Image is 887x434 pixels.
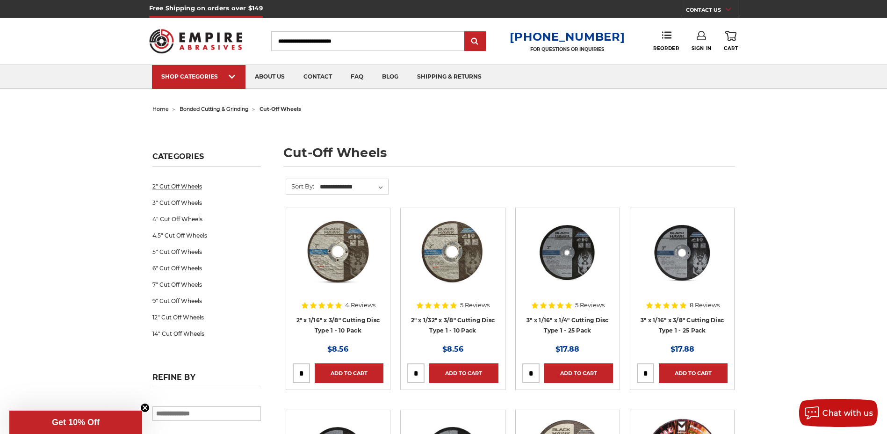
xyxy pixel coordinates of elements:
[152,309,261,325] a: 12" Cut Off Wheels
[686,5,738,18] a: CONTACT US
[822,409,873,418] span: Chat with us
[724,31,738,51] a: Cart
[52,418,100,427] span: Get 10% Off
[152,195,261,211] a: 3" Cut Off Wheels
[149,23,243,59] img: Empire Abrasives
[575,302,605,308] span: 5 Reviews
[345,302,375,308] span: 4 Reviews
[659,363,728,383] a: Add to Cart
[429,363,498,383] a: Add to Cart
[510,30,625,43] a: [PHONE_NUMBER]
[140,403,150,412] button: Close teaser
[286,179,314,193] label: Sort By:
[653,31,679,51] a: Reorder
[152,293,261,309] a: 9" Cut Off Wheels
[442,345,463,354] span: $8.56
[296,317,380,334] a: 2" x 1/16" x 3/8" Cutting Disc Type 1 - 10 Pack
[799,399,878,427] button: Chat with us
[161,73,236,80] div: SHOP CATEGORIES
[152,178,261,195] a: 2" Cut Off Wheels
[373,65,408,89] a: blog
[690,302,720,308] span: 8 Reviews
[724,45,738,51] span: Cart
[530,215,605,289] img: 3” x .0625” x 1/4” Die Grinder Cut-Off Wheels by Black Hawk Abrasives
[245,65,294,89] a: about us
[180,106,249,112] a: bonded cutting & grinding
[318,180,388,194] select: Sort By:
[341,65,373,89] a: faq
[415,215,490,289] img: 2" x 1/32" x 3/8" Cut Off Wheel
[645,215,720,289] img: 3" x 1/16" x 3/8" Cutting Disc
[152,260,261,276] a: 6" Cut Off Wheels
[152,106,169,112] a: home
[152,152,261,166] h5: Categories
[294,65,341,89] a: contact
[466,32,484,51] input: Submit
[522,215,613,305] a: 3” x .0625” x 1/4” Die Grinder Cut-Off Wheels by Black Hawk Abrasives
[544,363,613,383] a: Add to Cart
[692,45,712,51] span: Sign In
[9,411,142,434] div: Get 10% OffClose teaser
[526,317,609,334] a: 3" x 1/16" x 1/4" Cutting Disc Type 1 - 25 Pack
[260,106,301,112] span: cut-off wheels
[152,227,261,244] a: 4.5" Cut Off Wheels
[301,215,375,289] img: 2" x 1/16" x 3/8" Cut Off Wheel
[152,211,261,227] a: 4" Cut Off Wheels
[653,45,679,51] span: Reorder
[327,345,348,354] span: $8.56
[555,345,579,354] span: $17.88
[510,46,625,52] p: FOR QUESTIONS OR INQUIRIES
[408,65,491,89] a: shipping & returns
[315,363,383,383] a: Add to Cart
[152,276,261,293] a: 7" Cut Off Wheels
[152,325,261,342] a: 14" Cut Off Wheels
[671,345,694,354] span: $17.88
[411,317,495,334] a: 2" x 1/32" x 3/8" Cutting Disc Type 1 - 10 Pack
[407,215,498,305] a: 2" x 1/32" x 3/8" Cut Off Wheel
[152,244,261,260] a: 5" Cut Off Wheels
[641,317,724,334] a: 3" x 1/16" x 3/8" Cutting Disc Type 1 - 25 Pack
[460,302,490,308] span: 5 Reviews
[637,215,728,305] a: 3" x 1/16" x 3/8" Cutting Disc
[293,215,383,305] a: 2" x 1/16" x 3/8" Cut Off Wheel
[283,146,735,166] h1: cut-off wheels
[152,373,261,387] h5: Refine by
